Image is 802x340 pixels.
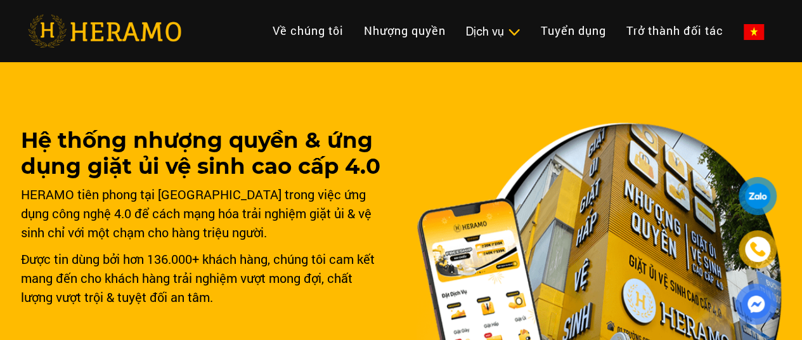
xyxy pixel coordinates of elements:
img: heramo-logo.png [28,15,181,48]
img: phone-icon [748,240,766,259]
div: Được tin dùng bởi hơn 136.000+ khách hàng, chúng tôi cam kết mang đến cho khách hàng trải nghiệm ... [21,249,386,306]
a: Về chúng tôi [262,17,354,44]
a: Trở thành đối tác [616,17,734,44]
a: Nhượng quyền [354,17,456,44]
img: subToggleIcon [507,26,521,39]
h1: Hệ thống nhượng quyền & ứng dụng giặt ủi vệ sinh cao cấp 4.0 [21,128,386,180]
div: HERAMO tiên phong tại [GEOGRAPHIC_DATA] trong việc ứng dụng công nghệ 4.0 để cách mạng hóa trải n... [21,185,386,242]
a: phone-icon [741,232,775,267]
a: Tuyển dụng [531,17,616,44]
div: Dịch vụ [466,23,521,40]
img: vn-flag.png [744,24,764,40]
